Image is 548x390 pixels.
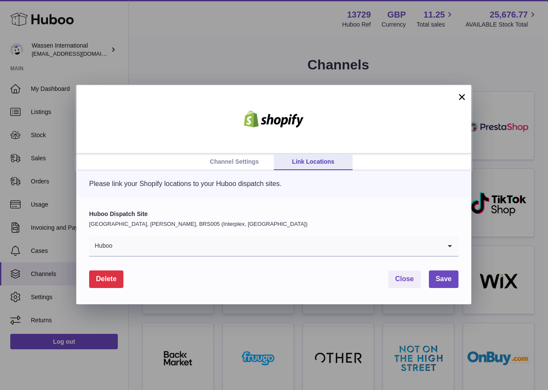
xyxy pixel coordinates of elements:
[89,270,123,288] button: Delete
[113,236,441,256] input: Search for option
[89,210,458,218] label: Huboo Dispatch Site
[388,270,421,288] button: Close
[237,111,310,128] img: shopify
[436,275,452,282] span: Save
[89,220,458,228] p: [GEOGRAPHIC_DATA], [PERSON_NAME], BRS005 (Interplex, [GEOGRAPHIC_DATA])
[89,179,458,189] p: Please link your Shopify locations to your Huboo dispatch sites.
[274,154,353,170] a: Link Locations
[457,92,467,102] button: ×
[89,236,113,256] span: Huboo
[395,275,414,282] span: Close
[195,154,274,170] a: Channel Settings
[429,270,458,288] button: Save
[89,236,458,257] div: Search for option
[96,275,117,282] span: Delete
